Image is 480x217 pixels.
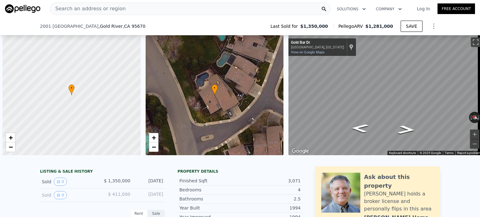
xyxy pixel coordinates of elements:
button: Company [371,3,407,15]
span: • [68,85,75,91]
div: • [68,84,75,95]
img: Google [290,147,311,155]
span: $1,281,000 [365,24,393,29]
button: View historical data [54,191,67,199]
span: Pellego ARV [338,23,366,29]
a: Zoom out [6,142,15,152]
a: Show location on map [349,44,353,51]
button: Zoom in [470,130,479,139]
div: [DATE] [135,191,163,199]
button: Show Options [427,20,440,32]
span: $1,350,000 [300,23,328,29]
div: Sold [42,178,97,186]
span: $ 411,000 [108,192,130,197]
button: Zoom out [470,139,479,149]
a: Log In [409,6,437,12]
div: 1994 [240,205,301,211]
div: LISTING & SALE HISTORY [40,169,165,175]
div: Property details [177,169,302,174]
button: Solutions [332,3,371,15]
button: View historical data [54,178,67,186]
a: Zoom out [149,142,158,152]
div: • [212,84,218,95]
span: 2001 [GEOGRAPHIC_DATA] [40,23,98,29]
div: 3,071 [240,178,301,184]
div: [DATE] [135,178,163,186]
span: , Gold River [98,23,145,29]
span: © 2025 Google [420,151,441,155]
a: Zoom in [6,133,15,142]
div: [PERSON_NAME] holds a broker license and personally flips in this area [364,190,434,213]
div: Year Built [179,205,240,211]
span: Search an address or region [50,5,126,12]
span: + [9,134,13,141]
span: $ 1,350,000 [104,178,130,183]
path: Go North, Gold Bar Dr [344,122,375,135]
span: • [212,85,218,91]
a: Zoom in [149,133,158,142]
div: Ask about this property [364,173,434,190]
div: 4 [240,187,301,193]
span: − [9,143,13,151]
span: , CA 95670 [123,24,146,29]
span: + [152,134,156,141]
a: Free Account [437,3,475,14]
div: [GEOGRAPHIC_DATA], [US_STATE] [291,45,344,49]
span: Last Sold for [271,23,301,29]
div: Bathrooms [179,196,240,202]
button: Keyboard shortcuts [389,151,416,155]
a: Open this area in Google Maps (opens a new window) [290,147,311,155]
div: Sold [42,191,97,199]
button: SAVE [401,21,422,32]
div: Gold Bar Dr [291,40,344,45]
span: − [152,143,156,151]
div: Finished Sqft [179,178,240,184]
button: Rotate counterclockwise [469,112,472,123]
a: View on Google Maps [291,50,325,54]
a: Terms [445,151,453,155]
div: 2.5 [240,196,301,202]
img: Pellego [5,4,40,13]
path: Go South, Gold Bar Dr [390,123,423,136]
div: Bedrooms [179,187,240,193]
